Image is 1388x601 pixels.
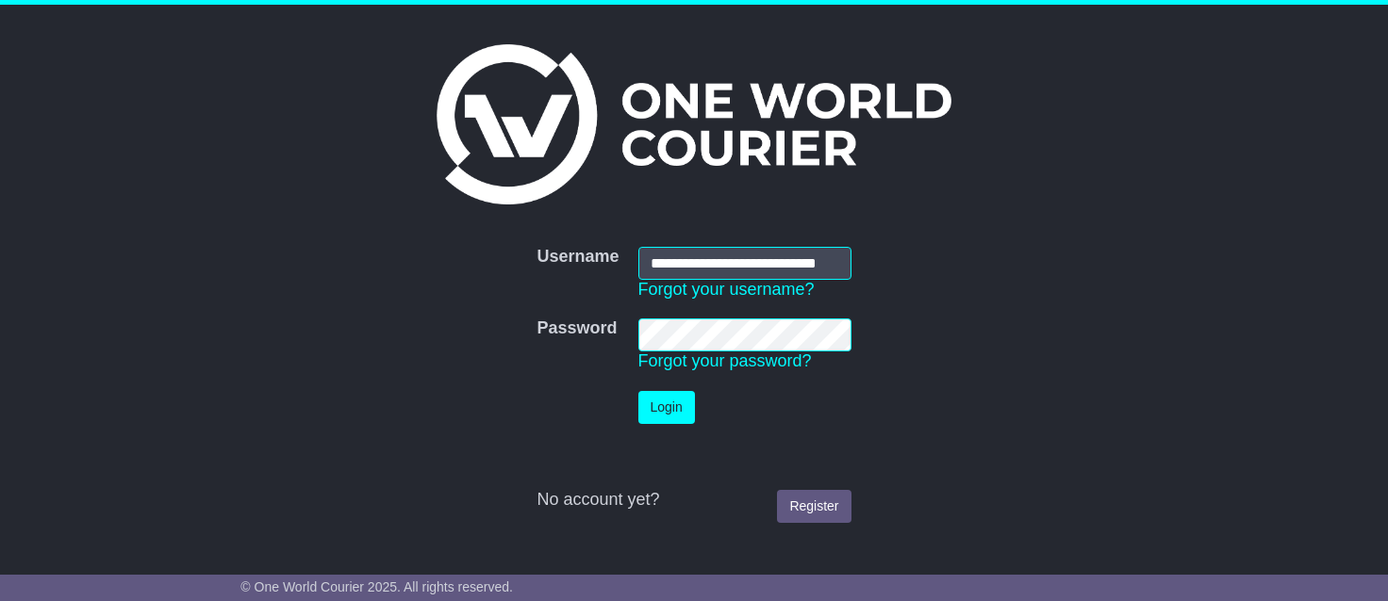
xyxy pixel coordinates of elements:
[437,44,951,204] img: One World
[638,351,812,370] a: Forgot your password?
[240,579,513,594] span: © One World Courier 2025. All rights reserved.
[638,391,695,424] button: Login
[537,247,619,268] label: Username
[777,490,851,523] a: Register
[638,280,815,299] a: Forgot your username?
[537,318,617,339] label: Password
[537,490,851,511] div: No account yet?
